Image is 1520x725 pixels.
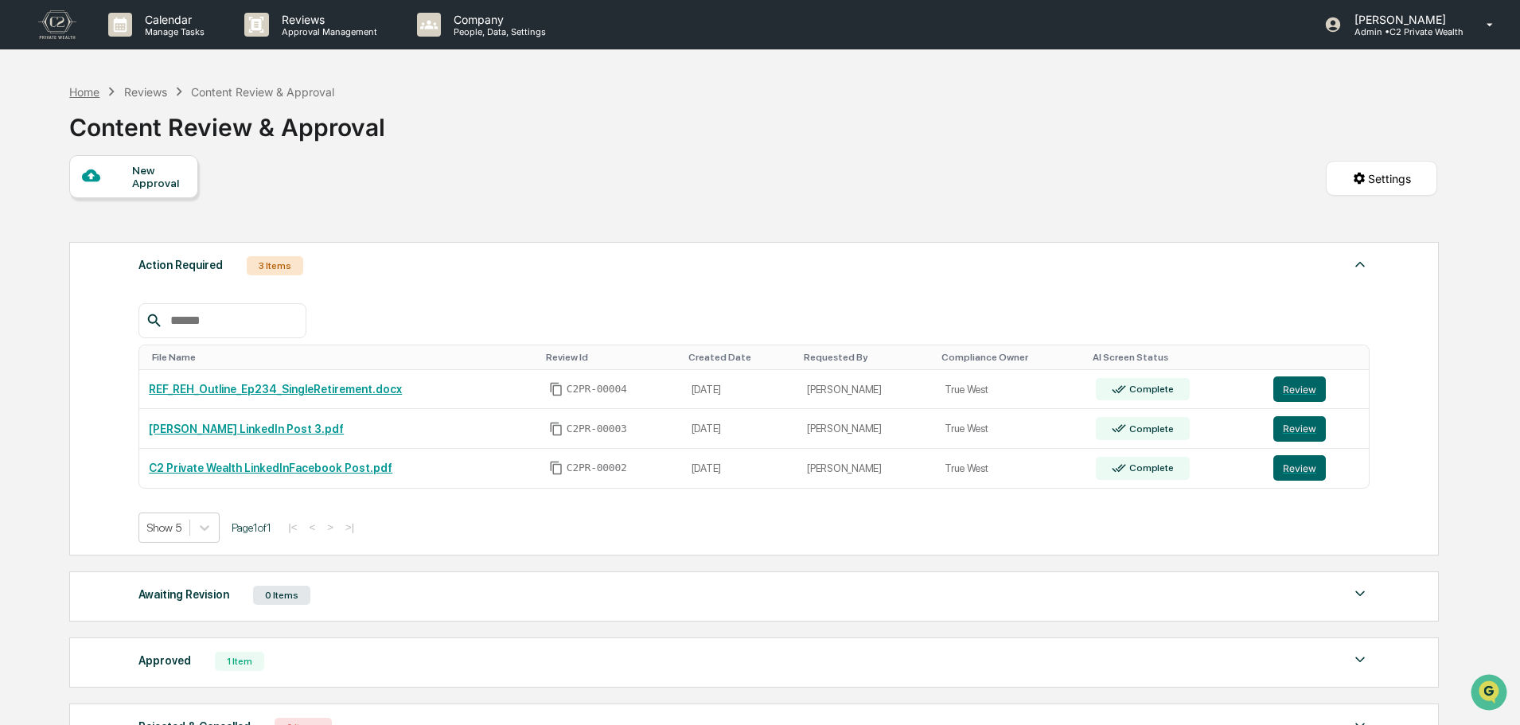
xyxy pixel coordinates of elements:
[441,26,554,37] p: People, Data, Settings
[138,650,191,671] div: Approved
[232,521,271,534] span: Page 1 of 1
[567,383,627,396] span: C2PR-00004
[797,370,935,410] td: [PERSON_NAME]
[567,462,627,474] span: C2PR-00002
[322,520,338,534] button: >
[10,224,107,253] a: 🔎Data Lookup
[10,194,109,223] a: 🖐️Preclearance
[132,13,212,26] p: Calendar
[1350,650,1370,669] img: caret
[131,201,197,216] span: Attestations
[215,652,264,671] div: 1 Item
[112,269,193,282] a: Powered byPylon
[1469,672,1512,715] iframe: Open customer support
[682,449,798,488] td: [DATE]
[253,586,310,605] div: 0 Items
[109,194,204,223] a: 🗄️Attestations
[271,127,290,146] button: Start new chat
[1273,376,1359,402] a: Review
[247,256,303,275] div: 3 Items
[69,85,99,99] div: Home
[1342,13,1463,26] p: [PERSON_NAME]
[935,370,1086,410] td: True West
[132,26,212,37] p: Manage Tasks
[54,122,261,138] div: Start new chat
[441,13,554,26] p: Company
[16,33,290,59] p: How can we help?
[1342,26,1463,37] p: Admin • C2 Private Wealth
[115,202,128,215] div: 🗄️
[304,520,320,534] button: <
[1126,462,1173,474] div: Complete
[269,13,385,26] p: Reviews
[682,409,798,449] td: [DATE]
[54,138,201,150] div: We're available if you need us!
[1350,255,1370,274] img: caret
[191,85,334,99] div: Content Review & Approval
[32,231,100,247] span: Data Lookup
[69,100,385,142] div: Content Review & Approval
[1350,584,1370,603] img: caret
[797,409,935,449] td: [PERSON_NAME]
[283,520,302,534] button: |<
[1126,384,1173,395] div: Complete
[16,202,29,215] div: 🖐️
[341,520,359,534] button: >|
[149,462,392,474] a: C2 Private Wealth LinkedInFacebook Post.pdf
[935,409,1086,449] td: True West
[16,122,45,150] img: 1746055101610-c473b297-6a78-478c-a979-82029cc54cd1
[158,270,193,282] span: Pylon
[124,85,167,99] div: Reviews
[797,449,935,488] td: [PERSON_NAME]
[149,423,344,435] a: [PERSON_NAME] LinkedIn Post 3.pdf
[1273,376,1326,402] button: Review
[16,232,29,245] div: 🔎
[1273,455,1359,481] a: Review
[941,352,1080,363] div: Toggle SortBy
[1276,352,1362,363] div: Toggle SortBy
[32,201,103,216] span: Preclearance
[804,352,929,363] div: Toggle SortBy
[1273,416,1359,442] a: Review
[152,352,533,363] div: Toggle SortBy
[38,10,76,39] img: logo
[549,382,563,396] span: Copy Id
[132,164,185,189] div: New Approval
[269,26,385,37] p: Approval Management
[1326,161,1437,196] button: Settings
[549,422,563,436] span: Copy Id
[149,383,402,396] a: REF_REH_Outline_Ep234_SingleRetirement.docx
[138,255,223,275] div: Action Required
[1273,455,1326,481] button: Review
[688,352,792,363] div: Toggle SortBy
[1126,423,1173,435] div: Complete
[682,370,798,410] td: [DATE]
[567,423,627,435] span: C2PR-00003
[1273,416,1326,442] button: Review
[935,449,1086,488] td: True West
[549,461,563,475] span: Copy Id
[1093,352,1257,363] div: Toggle SortBy
[138,584,229,605] div: Awaiting Revision
[546,352,676,363] div: Toggle SortBy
